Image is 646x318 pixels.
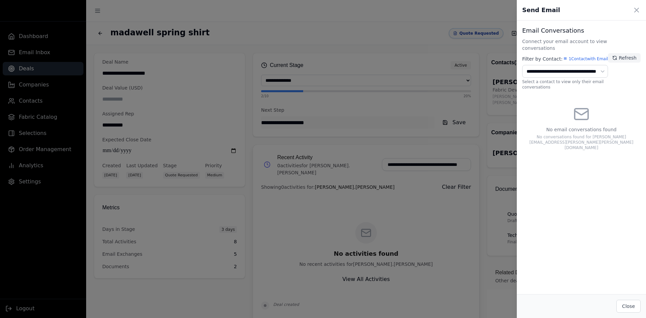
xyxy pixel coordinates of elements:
label: Filter by Contact: [522,56,563,62]
span: Refresh [619,55,637,61]
button: Refresh [608,53,641,63]
button: Close [616,300,641,313]
span: 1 Contact with Email [563,56,608,62]
h4: Email Conversations [522,26,608,35]
h3: Send Email [522,5,560,15]
p: Connect your email account to view conversations [522,38,608,51]
p: No email conversations found [522,126,641,133]
p: Select a contact to view only their email conversations [522,79,608,90]
p: No conversations found for [PERSON_NAME][EMAIL_ADDRESS][PERSON_NAME][PERSON_NAME][DOMAIN_NAME] [522,134,641,150]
